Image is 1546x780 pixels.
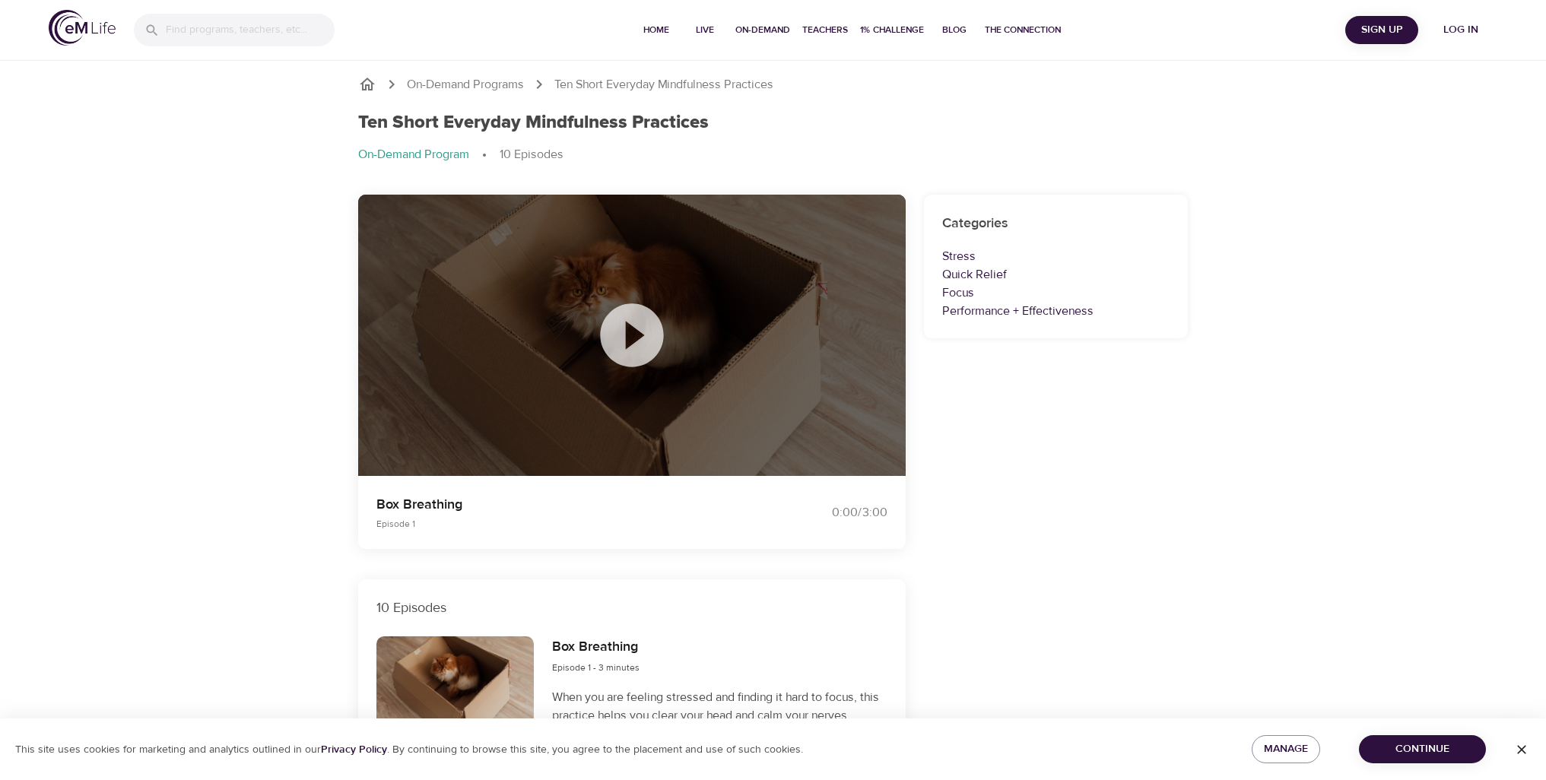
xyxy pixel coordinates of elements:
[942,213,1170,235] h6: Categories
[735,22,790,38] span: On-Demand
[985,22,1061,38] span: The Connection
[321,743,387,756] a: Privacy Policy
[49,10,116,46] img: logo
[376,598,887,618] p: 10 Episodes
[358,112,709,134] h1: Ten Short Everyday Mindfulness Practices
[407,76,524,94] a: On-Demand Programs
[166,14,335,46] input: Find programs, teachers, etc...
[376,494,755,515] p: Box Breathing
[554,76,773,94] p: Ten Short Everyday Mindfulness Practices
[358,146,469,163] p: On-Demand Program
[358,75,1189,94] nav: breadcrumb
[942,302,1170,320] p: Performance + Effectiveness
[942,247,1170,265] p: Stress
[500,146,563,163] p: 10 Episodes
[802,22,848,38] span: Teachers
[687,22,723,38] span: Live
[552,688,887,725] p: When you are feeling stressed and finding it hard to focus, this practice helps you clear your he...
[552,661,640,674] span: Episode 1 - 3 minutes
[358,146,1189,164] nav: breadcrumb
[638,22,675,38] span: Home
[936,22,973,38] span: Blog
[942,265,1170,284] p: Quick Relief
[1264,740,1308,759] span: Manage
[1359,735,1486,763] button: Continue
[552,636,640,658] h6: Box Breathing
[376,517,755,531] p: Episode 1
[860,22,924,38] span: 1% Challenge
[1430,21,1491,40] span: Log in
[1371,740,1474,759] span: Continue
[1351,21,1412,40] span: Sign Up
[1345,16,1418,44] button: Sign Up
[773,504,887,522] div: 0:00 / 3:00
[1424,16,1497,44] button: Log in
[1252,735,1320,763] button: Manage
[942,284,1170,302] p: Focus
